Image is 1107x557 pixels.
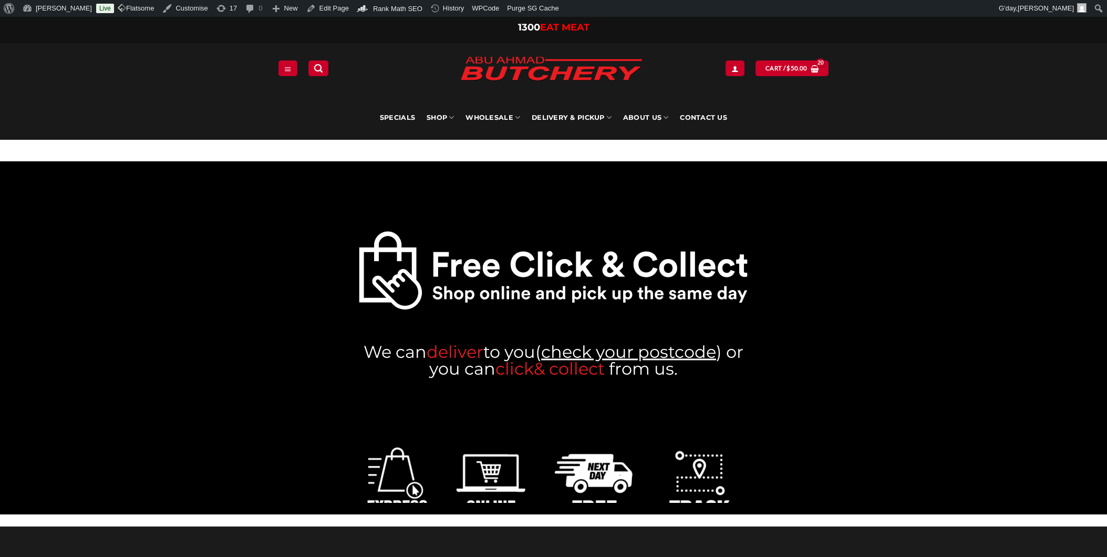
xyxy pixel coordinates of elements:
[756,60,829,76] a: View cart
[465,96,520,140] a: Wholesale
[540,22,589,33] span: EAT MEAT
[96,4,114,13] a: Live
[623,96,668,140] a: About Us
[495,358,534,378] a: click
[358,415,749,548] a: Abu-Ahmad-Butchery-Sydney-Online-Halal-Butcher-abu ahmad butchery click and collect
[427,96,454,140] a: SHOP
[427,341,535,362] a: deliverto you
[518,22,589,33] a: 1300EAT MEAT
[358,230,749,311] a: Abu-Ahmad-Butchery-Sydney-Online-Halal-Butcher-click and collect your meat punchbowl
[787,65,807,71] bdi: 50.00
[380,96,415,140] a: Specials
[1077,3,1087,13] img: Avatar of Adam Kawtharani
[787,64,790,73] span: $
[588,358,605,378] a: ct
[541,341,716,362] a: check your postcode
[451,49,651,89] img: Abu Ahmad Butchery
[680,96,727,140] a: Contact Us
[278,60,297,76] a: Menu
[358,343,749,377] h3: We can ( ) or you can from us.
[1018,4,1074,12] span: [PERSON_NAME]
[373,5,422,13] span: Rank Math SEO
[532,96,612,140] a: Delivery & Pickup
[518,22,540,33] span: 1300
[427,341,483,362] span: deliver
[358,230,749,311] img: Abu Ahmad Butchery Punchbowl
[358,415,749,548] img: Abu Ahmad Butchery Punchbowl
[726,60,744,76] a: My account
[765,64,807,73] span: Cart /
[534,358,588,378] a: & colle
[308,60,328,76] a: Search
